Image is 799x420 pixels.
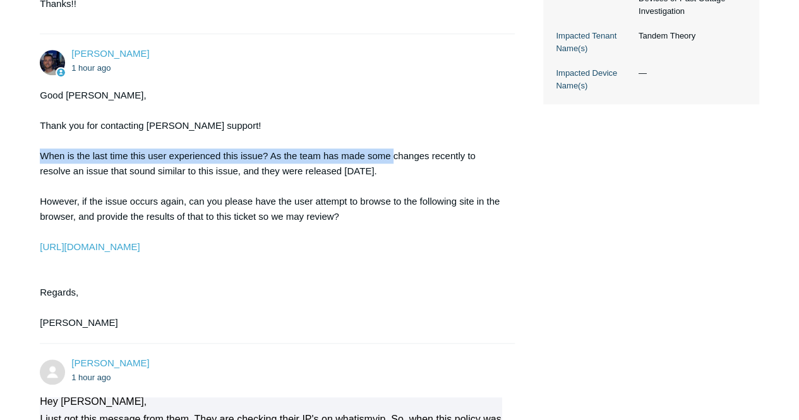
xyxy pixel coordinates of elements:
div: Hey [PERSON_NAME], [40,397,502,406]
dd: Tandem Theory [632,30,747,42]
a: [PERSON_NAME] [71,48,149,59]
time: 09/23/2025, 15:48 [71,63,111,73]
a: [URL][DOMAIN_NAME] [40,241,140,252]
dt: Impacted Device Name(s) [556,67,632,92]
div: Good [PERSON_NAME], Thank you for contacting [PERSON_NAME] support! When is the last time this us... [40,88,502,330]
time: 09/23/2025, 15:55 [71,373,111,382]
dd: — [632,67,747,80]
dt: Impacted Tenant Name(s) [556,30,632,54]
a: [PERSON_NAME] [71,357,149,368]
span: Connor Davis [71,48,149,59]
span: Kabir Ramdew [71,357,149,368]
